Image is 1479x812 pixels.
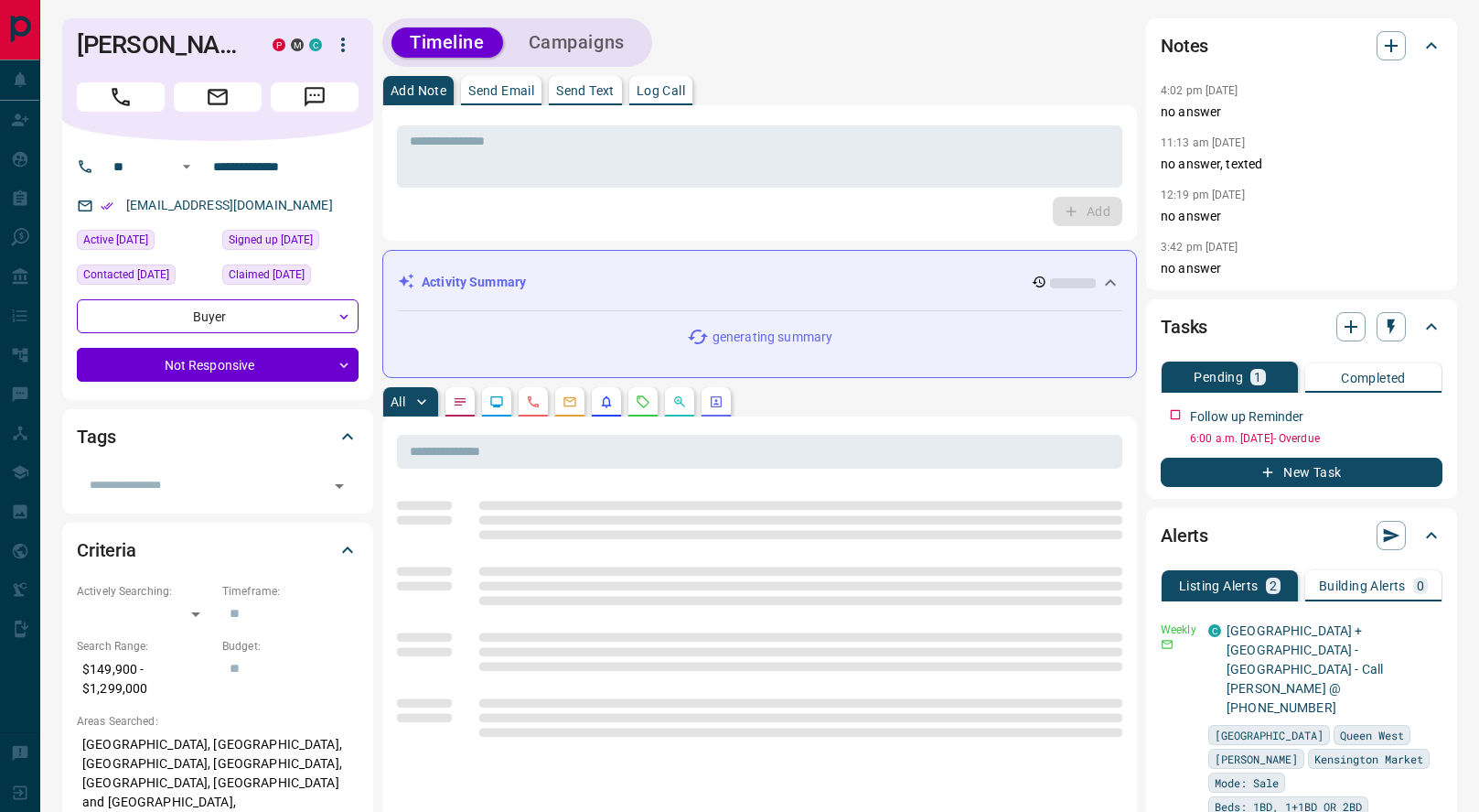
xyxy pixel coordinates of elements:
p: Areas Searched: [77,713,359,730]
p: Send Email [468,84,534,97]
svg: Opportunities [672,395,687,409]
svg: Calls [526,395,541,409]
button: Campaigns [510,27,643,58]
div: Thu Aug 07 2025 [222,230,359,255]
svg: Notes [453,395,467,409]
p: Send Text [556,84,615,97]
div: Buyer [77,299,359,333]
div: Criteria [77,528,359,572]
a: [EMAIL_ADDRESS][DOMAIN_NAME] [126,198,333,212]
svg: Agent Actions [709,395,723,409]
div: Tasks [1161,305,1442,349]
svg: Listing Alerts [599,395,614,409]
p: Timeframe: [222,583,359,600]
button: Open [327,473,352,499]
p: 3:42 pm [DATE] [1161,241,1238,254]
svg: Requests [636,395,650,409]
p: no answer [1161,207,1442,226]
p: Add Note [391,84,446,97]
span: Call [77,82,165,112]
span: [GEOGRAPHIC_DATA] [1215,726,1324,744]
p: Completed [1341,372,1406,384]
div: Alerts [1161,514,1442,558]
p: Weekly [1161,622,1197,638]
p: 2 [1270,579,1277,592]
h2: Criteria [77,536,136,565]
p: 0 [1417,579,1424,592]
h2: Alerts [1161,521,1208,550]
p: 1 [1254,371,1261,384]
p: 6:00 a.m. [DATE] - Overdue [1190,430,1442,447]
p: Listing Alerts [1179,579,1259,592]
span: Queen West [1340,726,1404,744]
p: Search Range: [77,638,213,655]
p: Budget: [222,638,359,655]
svg: Emails [563,395,577,409]
button: New Task [1161,458,1442,487]
p: 12:19 pm [DATE] [1161,189,1245,201]
button: Timeline [391,27,503,58]
p: Actively Searching: [77,583,213,600]
div: condos.ca [309,38,322,51]
p: no answer, texted [1161,155,1442,174]
p: Building Alerts [1319,579,1406,592]
div: property.ca [273,38,285,51]
span: Kensington Market [1314,750,1423,768]
a: [GEOGRAPHIC_DATA] + [GEOGRAPHIC_DATA] - [GEOGRAPHIC_DATA] - Call [PERSON_NAME] @ [PHONE_NUMBER] [1227,623,1383,715]
p: generating summary [713,328,832,347]
p: Pending [1194,371,1243,384]
div: Tags [77,415,359,459]
svg: Lead Browsing Activity [489,395,504,409]
p: no answer [1161,259,1442,278]
span: Claimed [DATE] [229,265,305,284]
p: 11:13 am [DATE] [1161,136,1245,149]
p: Follow up Reminder [1190,407,1303,427]
span: Mode: Sale [1215,774,1279,792]
p: 4:02 pm [DATE] [1161,84,1238,97]
p: Activity Summary [422,273,526,292]
div: Tue Aug 19 2025 [77,265,213,290]
div: Activity Summary [398,265,1121,299]
div: Not Responsive [77,348,359,382]
svg: Email [1161,638,1174,651]
div: Thu Aug 07 2025 [222,265,359,290]
button: Open [176,156,198,178]
span: Signed up [DATE] [229,231,313,249]
p: no answer [1161,103,1442,122]
svg: Email Verified [101,200,113,212]
span: [PERSON_NAME] [1215,750,1298,768]
h1: [PERSON_NAME] [77,30,245,60]
h2: Tasks [1161,312,1207,341]
span: Contacted [DATE] [83,265,169,284]
span: Active [DATE] [83,231,148,249]
p: Log Call [637,84,685,97]
h2: Notes [1161,31,1208,60]
h2: Tags [77,422,115,451]
p: All [391,395,405,408]
p: $149,900 - $1,299,000 [77,655,213,704]
span: Message [271,82,359,112]
div: Notes [1161,24,1442,68]
div: mrloft.ca [291,38,304,51]
div: Fri Sep 12 2025 [77,230,213,255]
span: Email [174,82,262,112]
div: condos.ca [1208,624,1221,637]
